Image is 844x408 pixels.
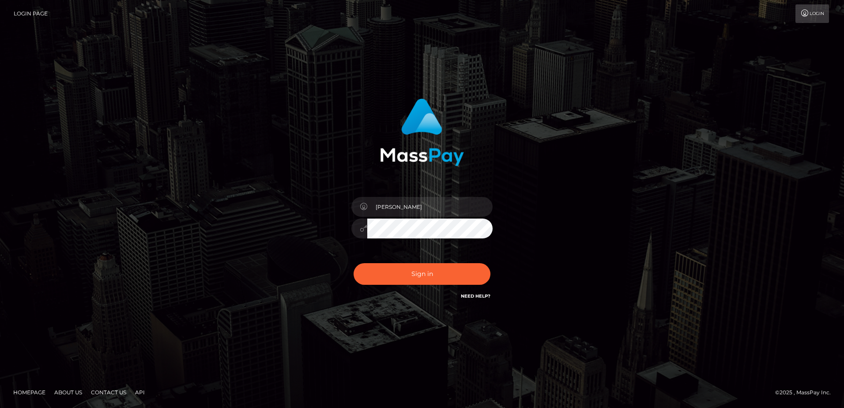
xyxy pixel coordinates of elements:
a: Homepage [10,385,49,399]
a: Login [795,4,829,23]
button: Sign in [354,263,490,285]
a: Login Page [14,4,48,23]
a: Need Help? [461,293,490,299]
a: Contact Us [87,385,130,399]
a: About Us [51,385,86,399]
div: © 2025 , MassPay Inc. [775,388,837,397]
img: MassPay Login [380,98,464,166]
a: API [132,385,148,399]
input: Username... [367,197,493,217]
